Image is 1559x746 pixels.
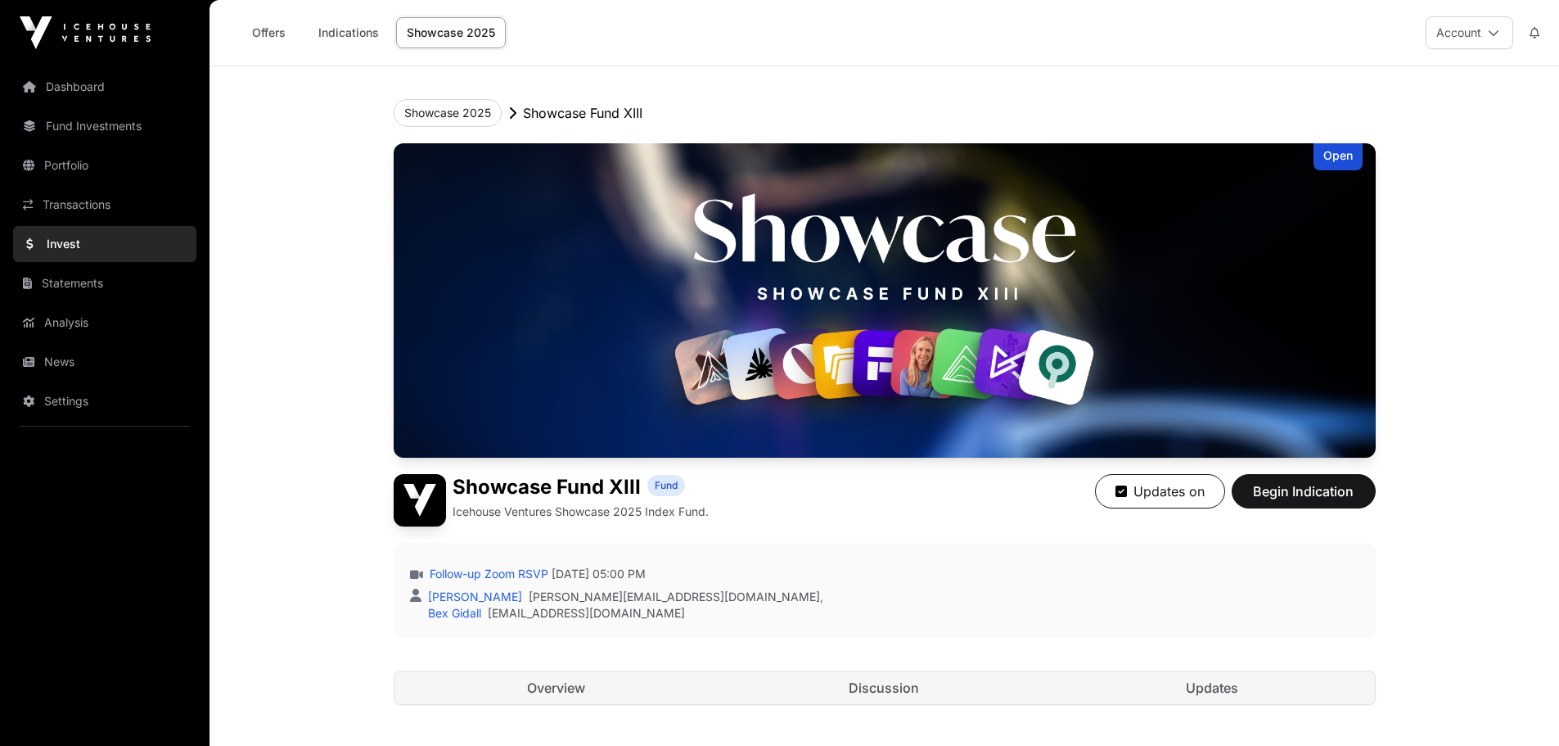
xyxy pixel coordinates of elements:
a: News [13,344,196,380]
button: Updates on [1095,474,1225,509]
a: Transactions [13,187,196,223]
a: Indications [308,17,390,48]
a: Offers [236,17,301,48]
a: Statements [13,265,196,301]
a: Dashboard [13,69,196,105]
a: [PERSON_NAME][EMAIL_ADDRESS][DOMAIN_NAME] [529,589,820,605]
a: Updates [1050,671,1375,704]
p: Showcase Fund XIII [523,103,642,123]
span: Begin Indication [1252,482,1355,501]
a: [PERSON_NAME] [425,590,522,604]
a: Showcase 2025 [396,17,506,48]
a: Bex Gidall [425,606,481,620]
a: Portfolio [13,147,196,183]
div: , [425,589,823,605]
span: Fund [655,479,678,492]
h1: Showcase Fund XIII [453,474,641,500]
img: Icehouse Ventures Logo [20,16,151,49]
nav: Tabs [394,671,1375,704]
span: [DATE] 05:00 PM [552,566,646,582]
p: Icehouse Ventures Showcase 2025 Index Fund. [453,504,709,520]
a: Settings [13,383,196,419]
a: Invest [13,226,196,262]
a: Discussion [722,671,1047,704]
button: Showcase 2025 [394,99,502,127]
button: Account [1426,16,1513,49]
div: Open [1313,143,1363,170]
a: Overview [394,671,719,704]
img: Showcase Fund XIII [394,474,446,527]
a: Fund Investments [13,108,196,144]
a: [EMAIL_ADDRESS][DOMAIN_NAME] [488,605,685,622]
button: Begin Indication [1232,474,1376,509]
a: Analysis [13,305,196,341]
a: Begin Indication [1232,491,1376,507]
a: Follow-up Zoom RSVP [426,566,548,582]
img: Showcase Fund XIII [394,143,1376,458]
